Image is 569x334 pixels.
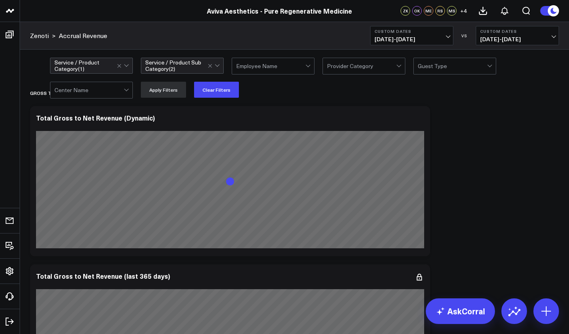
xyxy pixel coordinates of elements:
[375,36,449,42] span: [DATE] - [DATE]
[424,6,433,16] div: ME
[412,6,422,16] div: OK
[36,113,155,122] div: Total Gross to Net Revenue (Dynamic)
[145,59,208,72] div: Service / Product Sub Category ( 2 )
[141,82,186,98] button: Apply Filters
[59,31,107,40] a: Accrual Revenue
[459,6,468,16] button: +4
[480,29,555,34] b: Custom Dates
[194,82,239,98] button: Clear Filters
[30,31,49,40] a: Zenoti
[457,33,472,38] div: VS
[30,84,89,102] div: Gross to Net Revenue
[401,6,410,16] div: ZK
[460,8,467,14] span: + 4
[54,59,117,72] div: Service / Product Category ( 1 )
[447,6,457,16] div: MS
[476,26,559,45] button: Custom Dates[DATE]-[DATE]
[207,6,352,15] a: Aviva Aesthetics - Pure Regenerative Medicine
[30,31,56,40] div: >
[375,29,449,34] b: Custom Dates
[435,6,445,16] div: RS
[480,36,555,42] span: [DATE] - [DATE]
[36,272,170,280] div: Total Gross to Net Revenue (last 365 days)
[370,26,453,45] button: Custom Dates[DATE]-[DATE]
[426,298,495,324] a: AskCorral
